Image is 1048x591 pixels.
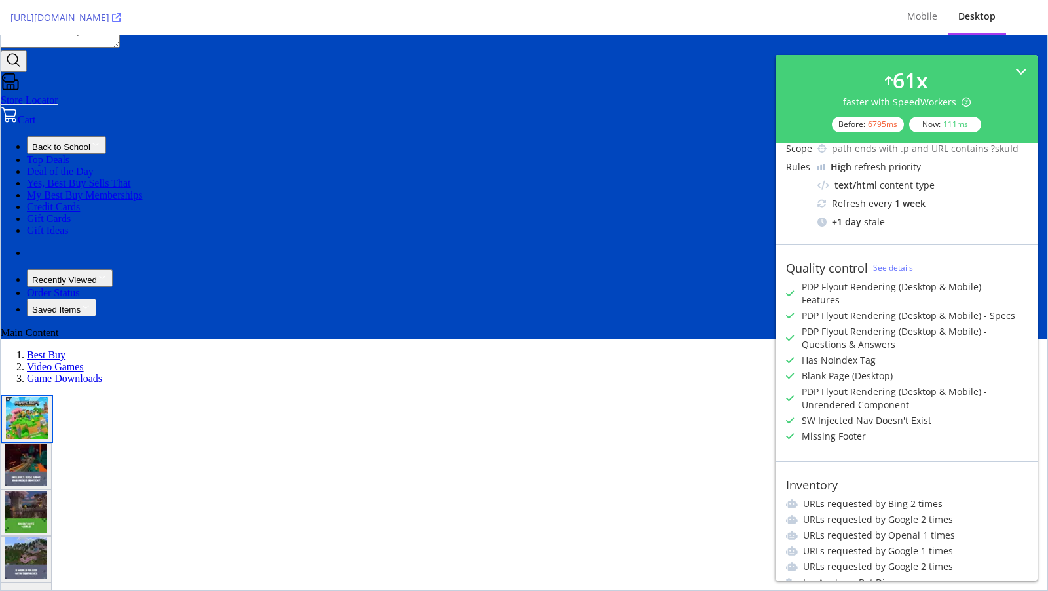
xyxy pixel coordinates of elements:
div: Inventory [786,478,838,492]
div: 6795 ms [868,119,897,130]
div: + 1 day [832,216,861,229]
div: Desktop [958,10,996,23]
div: Missing Footer [802,430,866,443]
div: Before: [832,117,904,132]
div: SW Injected Nav Doesn't Exist [802,414,931,427]
div: 61 x [893,66,928,96]
img: A world filled with surprises. [5,502,47,544]
img: UNFORGETTABLE ADVENTURES [5,548,47,590]
div: Now: [909,117,981,132]
a: See details [873,262,913,273]
div: Quality control [786,261,868,275]
li: LogAnalyzer Bot Discovery [786,576,1027,589]
div: faster with SpeedWorkers [843,96,971,109]
a: [URL][DOMAIN_NAME] [10,11,121,24]
div: Refresh every [817,197,1027,210]
div: Scope [786,142,812,155]
img: cRr4yx4cyByr8BeLxltRlzBPIAAAAAElFTkSuQmCC [817,164,825,170]
div: Mobile [907,10,937,23]
div: path ends with .p and URL contains ?skuId [832,142,1027,155]
div: 111 ms [943,119,968,130]
div: PDP Flyout Rendering (Desktop & Mobile) - Unrendered Component [802,385,1027,411]
div: text/html [834,179,877,192]
div: PDP Flyout Rendering (Desktop & Mobile) - Questions & Answers [802,325,1027,351]
div: High [831,161,851,174]
div: Has NoIndex Tag [802,354,876,367]
div: refresh priority [831,161,921,174]
div: 1 week [895,197,926,210]
img: An Infinite World [5,455,47,497]
img: Includes base game and added content. [5,409,47,451]
li: URLs requested by Google 2 times [786,560,1027,573]
li: URLs requested by Bing 2 times [786,497,1027,510]
div: stale [817,216,1027,229]
li: URLs requested by Google 1 times [786,544,1027,558]
div: PDP Flyout Rendering (Desktop & Mobile) - Specs [802,309,1015,322]
div: PDP Flyout Rendering (Desktop & Mobile) - Features [802,280,1027,307]
li: URLs requested by Google 2 times [786,513,1027,526]
div: content type [817,179,1027,192]
div: Rules [786,161,812,174]
div: Blank Page (Desktop) [802,370,893,383]
li: URLs requested by Openai 1 times [786,529,1027,542]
